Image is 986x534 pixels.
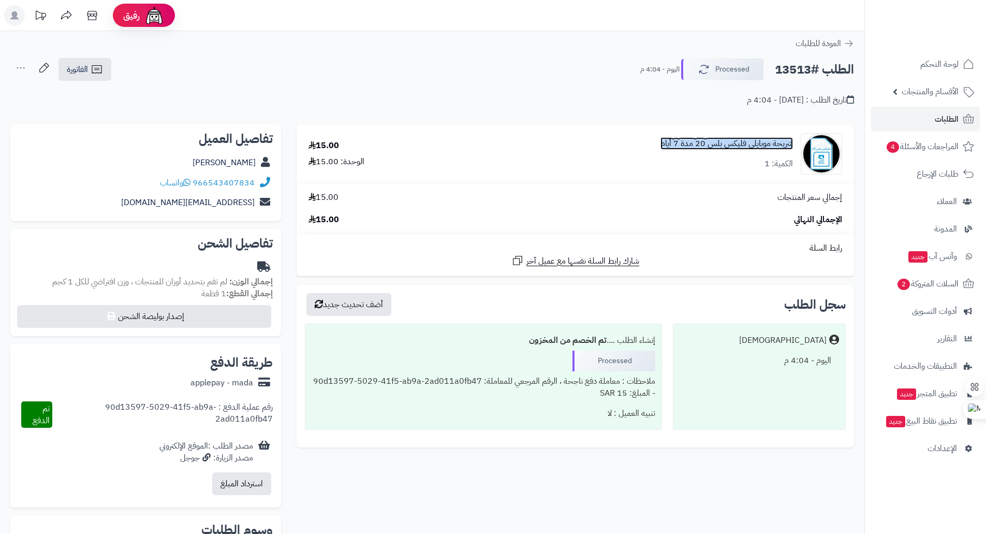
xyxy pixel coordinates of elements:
button: أضف تحديث جديد [306,293,391,316]
div: الوحدة: 15.00 [308,156,364,168]
span: المراجعات والأسئلة [886,139,959,154]
a: العودة للطلبات [796,37,854,50]
span: الأقسام والمنتجات [902,84,959,99]
a: المراجعات والأسئلة4 [871,134,980,159]
span: جديد [897,388,916,400]
span: وآتس آب [907,249,957,264]
button: إصدار بوليصة الشحن [17,305,271,328]
a: أدوات التسويق [871,299,980,324]
span: تطبيق نقاط البيع [885,414,957,428]
span: شارك رابط السلة نفسها مع عميل آخر [526,255,639,267]
div: ملاحظات : معاملة دفع ناجحة ، الرقم المرجعي للمعاملة: 90d13597-5029-41f5-ab9a-2ad011a0fb47 - المبل... [312,371,655,403]
small: 1 قطعة [201,287,273,300]
div: إنشاء الطلب .... [312,330,655,351]
button: استرداد المبلغ [212,472,271,495]
a: لوحة التحكم [871,52,980,77]
h2: الطلب #13513 [775,59,854,80]
b: تم الخصم من المخزون [529,334,607,347]
span: جديد [908,251,928,263]
div: applepay - mada [190,377,253,389]
div: اليوم - 4:04 م [680,351,839,371]
span: العودة للطلبات [796,37,841,50]
div: رابط السلة [301,242,850,254]
div: تاريخ الطلب : [DATE] - 4:04 م [747,94,854,106]
img: 1747740687-photo_5864199843625420558_y-90x90.jpg [801,133,842,175]
a: تطبيق نقاط البيعجديد [871,409,980,434]
a: الطلبات [871,107,980,132]
div: مصدر الطلب :الموقع الإلكتروني [159,440,253,464]
span: إجمالي سعر المنتجات [777,192,842,204]
a: تحديثات المنصة [27,5,53,28]
div: 15.00 [308,140,339,152]
span: تم الدفع [33,402,50,427]
span: التطبيقات والخدمات [894,359,957,373]
span: رفيق [123,9,140,22]
a: شريحة موبايلي فليكس بلس 20 مدة 7 أيام [660,138,793,150]
a: العملاء [871,189,980,214]
img: ai-face.png [144,5,165,26]
a: شارك رابط السلة نفسها مع عميل آخر [511,254,639,267]
small: اليوم - 4:04 م [640,64,680,75]
span: 15.00 [308,214,339,226]
span: لوحة التحكم [920,57,959,71]
div: Processed [572,351,655,371]
span: طلبات الإرجاع [917,167,959,181]
span: أدوات التسويق [912,304,957,319]
span: 4 [887,141,899,153]
strong: إجمالي القطع: [226,287,273,300]
a: [EMAIL_ADDRESS][DOMAIN_NAME] [121,196,255,209]
strong: إجمالي الوزن: [229,276,273,288]
h2: تفاصيل العميل [19,133,273,145]
img: logo-2.png [916,8,976,30]
a: واتساب [160,177,190,189]
span: 2 [897,279,910,290]
a: المدونة [871,217,980,241]
a: [PERSON_NAME] [193,156,256,169]
div: [DEMOGRAPHIC_DATA] [739,335,827,347]
a: السلات المتروكة2 [871,271,980,296]
span: الطلبات [935,112,959,126]
span: 15.00 [308,192,339,204]
span: الإعدادات [928,441,957,456]
a: التقارير [871,326,980,351]
span: المدونة [934,222,957,236]
span: الإجمالي النهائي [794,214,842,226]
span: التقارير [937,331,957,346]
a: وآتس آبجديد [871,244,980,269]
h3: سجل الطلب [784,298,846,311]
a: تطبيق المتجرجديد [871,381,980,406]
button: Processed [681,59,764,80]
div: الكمية: 1 [764,158,793,170]
span: السلات المتروكة [896,277,959,291]
span: العملاء [937,194,957,209]
span: جديد [886,416,905,427]
a: 966543407834 [193,177,255,189]
a: الإعدادات [871,436,980,461]
a: طلبات الإرجاع [871,162,980,186]
h2: طريقة الدفع [210,356,273,369]
span: الفاتورة [67,63,88,76]
a: التطبيقات والخدمات [871,354,980,379]
span: تطبيق المتجر [896,386,957,401]
div: مصدر الزيارة: جوجل [159,452,253,464]
h2: تفاصيل الشحن [19,237,273,250]
div: تنبيه العميل : لا [312,403,655,424]
span: لم تقم بتحديد أوزان للمنتجات ، وزن افتراضي للكل 1 كجم [52,276,227,288]
a: الفاتورة [58,58,111,81]
div: رقم عملية الدفع : 90d13597-5029-41f5-ab9a-2ad011a0fb47 [52,401,273,428]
